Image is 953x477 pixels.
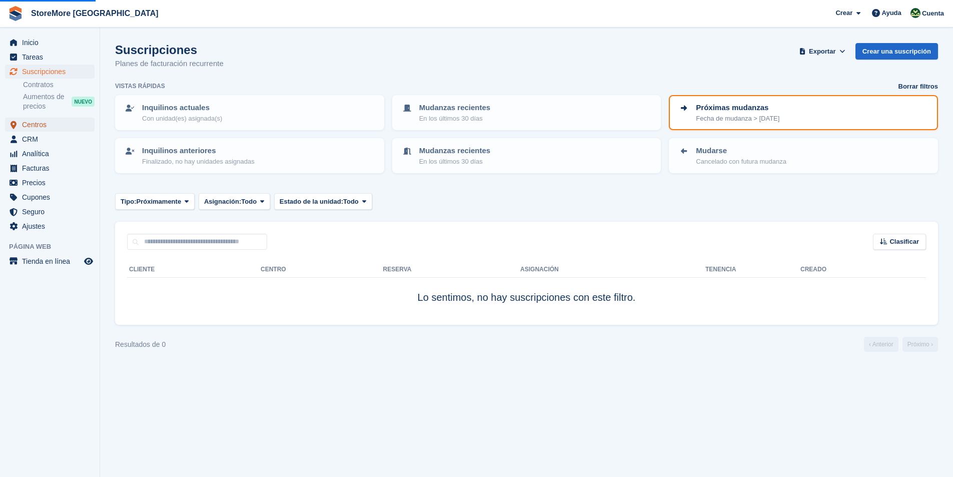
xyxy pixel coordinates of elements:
[705,262,740,278] th: Tenencia
[23,92,72,111] span: Aumentos de precios
[5,161,95,175] a: menu
[23,80,95,90] a: Contratos
[274,193,372,210] button: Estado de la unidad: Todo
[27,5,163,22] a: StoreMore [GEOGRAPHIC_DATA]
[142,145,255,157] p: Inquilinos anteriores
[199,193,270,210] button: Asignación: Todo
[855,43,938,60] a: Crear una suscripción
[520,262,705,278] th: Asignación
[115,193,195,210] button: Tipo: Próximamente
[864,337,898,352] a: Anterior
[204,197,241,207] span: Asignación:
[5,36,95,50] a: menu
[5,50,95,64] a: menu
[696,157,786,167] p: Cancelado con futura mudanza
[418,292,636,303] span: Lo sentimos, no hay suscripciones con este filtro.
[23,92,95,112] a: Aumentos de precios NUEVO
[882,8,901,18] span: Ayuda
[670,139,937,172] a: Mudarse Cancelado con futura mudanza
[797,43,847,60] button: Exportar
[5,65,95,79] a: menu
[127,262,261,278] th: Cliente
[5,176,95,190] a: menu
[22,190,82,204] span: Cupones
[696,145,786,157] p: Mudarse
[241,197,257,207] span: Todo
[862,337,940,352] nav: Page
[22,161,82,175] span: Facturas
[5,118,95,132] a: menu
[72,97,95,107] div: NUEVO
[142,157,255,167] p: Finalizado, no hay unidades asignadas
[5,147,95,161] a: menu
[83,255,95,267] a: Vista previa de la tienda
[115,58,224,70] p: Planes de facturación recurrente
[22,65,82,79] span: Suscripciones
[22,118,82,132] span: Centros
[5,219,95,233] a: menu
[22,132,82,146] span: CRM
[393,96,660,129] a: Mudanzas recientes En los últimos 30 días
[261,262,383,278] th: Centro
[800,262,926,278] th: Creado
[696,102,779,114] p: Próximas mudanzas
[280,197,343,207] span: Estado de la unidad:
[419,157,491,167] p: En los últimos 30 días
[22,176,82,190] span: Precios
[5,205,95,219] a: menu
[898,82,938,92] a: Borrar filtros
[22,219,82,233] span: Ajustes
[809,47,835,57] span: Exportar
[670,96,937,129] a: Próximas mudanzas Fecha de mudanza > [DATE]
[922,9,944,19] span: Cuenta
[5,254,95,268] a: menú
[115,82,165,91] h6: Vistas rápidas
[137,197,182,207] span: Próximamente
[910,8,920,18] img: Claudia Cortes
[115,339,166,350] div: Resultados de 0
[419,145,491,157] p: Mudanzas recientes
[9,242,100,252] span: Página web
[22,36,82,50] span: Inicio
[889,237,919,247] span: Clasificar
[142,114,222,124] p: Con unidad(es) asignada(s)
[419,114,491,124] p: En los últimos 30 días
[142,102,222,114] p: Inquilinos actuales
[835,8,852,18] span: Crear
[696,114,779,124] p: Fecha de mudanza > [DATE]
[116,139,383,172] a: Inquilinos anteriores Finalizado, no hay unidades asignadas
[5,190,95,204] a: menu
[383,262,521,278] th: Reserva
[121,197,137,207] span: Tipo:
[5,132,95,146] a: menu
[22,147,82,161] span: Analítica
[22,254,82,268] span: Tienda en línea
[419,102,491,114] p: Mudanzas recientes
[393,139,660,172] a: Mudanzas recientes En los últimos 30 días
[343,197,359,207] span: Todo
[22,50,82,64] span: Tareas
[8,6,23,21] img: stora-icon-8386f47178a22dfd0bd8f6a31ec36ba5ce8667c1dd55bd0f319d3a0aa187defe.svg
[22,205,82,219] span: Seguro
[116,96,383,129] a: Inquilinos actuales Con unidad(es) asignada(s)
[902,337,938,352] a: Próximo
[115,43,224,57] h1: Suscripciones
